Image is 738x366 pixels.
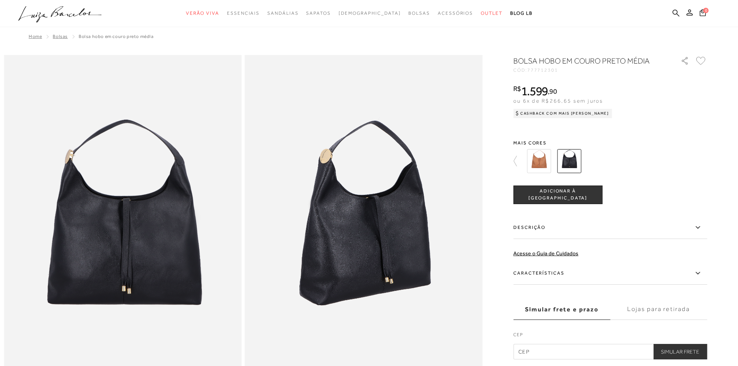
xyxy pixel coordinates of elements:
span: Outlet [481,10,502,16]
a: categoryNavScreenReaderText [408,6,430,21]
span: BLOG LB [510,10,533,16]
a: categoryNavScreenReaderText [186,6,219,21]
span: BOLSA HOBO EM COURO PRETO MÉDIA [79,34,154,39]
a: Bolsas [53,34,68,39]
a: categoryNavScreenReaderText [438,6,473,21]
span: Mais cores [513,141,707,145]
i: , [548,88,557,95]
a: noSubCategoriesText [339,6,401,21]
span: ou 6x de R$266,65 sem juros [513,98,603,104]
img: BOLSA HOBO EM COURO CARAMELO MÉDIA [527,149,551,173]
span: Bolsas [408,10,430,16]
span: Verão Viva [186,10,219,16]
label: Simular frete e prazo [513,299,610,320]
button: ADICIONAR À [GEOGRAPHIC_DATA] [513,186,602,204]
h1: BOLSA HOBO EM COURO PRETO MÉDIA [513,55,659,66]
a: Home [29,34,42,39]
a: categoryNavScreenReaderText [267,6,298,21]
span: Essenciais [227,10,260,16]
div: CÓD: [513,68,668,72]
span: [DEMOGRAPHIC_DATA] [339,10,401,16]
label: Características [513,262,707,285]
img: BOLSA HOBO EM COURO PRETO MÉDIA [557,149,581,173]
i: R$ [513,85,521,92]
a: BLOG LB [510,6,533,21]
span: 1.599 [521,84,548,98]
span: 777712301 [527,67,558,73]
button: 0 [697,9,708,19]
div: Cashback com Mais [PERSON_NAME] [513,109,612,118]
label: Lojas para retirada [610,299,707,320]
span: Sapatos [306,10,330,16]
span: Sandálias [267,10,298,16]
span: 90 [549,87,557,95]
a: categoryNavScreenReaderText [227,6,260,21]
button: Simular Frete [653,344,707,359]
a: categoryNavScreenReaderText [306,6,330,21]
label: Descrição [513,217,707,239]
span: 0 [703,8,709,13]
input: CEP [513,344,707,359]
span: ADICIONAR À [GEOGRAPHIC_DATA] [514,188,602,201]
label: CEP [513,331,707,342]
a: categoryNavScreenReaderText [481,6,502,21]
a: Acesse o Guia de Cuidados [513,250,578,256]
span: Acessórios [438,10,473,16]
